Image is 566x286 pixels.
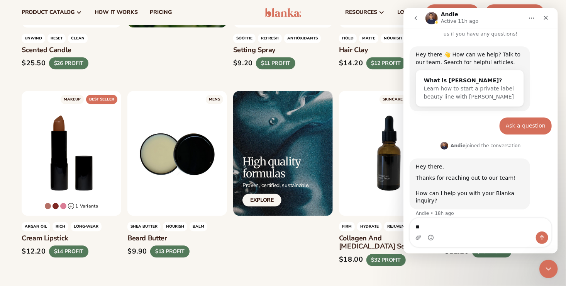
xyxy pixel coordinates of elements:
span: LOGIN [397,9,413,15]
div: $9.90 [127,247,147,256]
h2: High quality formulas [242,156,333,180]
div: $32 PROFIT [366,254,406,266]
span: firm [339,222,355,231]
span: How It Works [95,9,138,15]
h3: Beard butter [127,234,227,243]
span: matte [359,34,378,43]
div: $25.50 [22,59,46,68]
span: antioxidants [284,34,321,43]
span: clean [68,34,88,43]
span: hold [339,34,357,43]
span: rejuvenate [384,222,415,231]
h3: Setting spray [233,46,333,54]
span: rich [53,222,68,231]
a: Explore [242,194,281,206]
span: nourish [381,34,405,43]
div: $14.20 [339,59,363,68]
span: pricing [150,9,171,15]
a: Wholesale [485,4,544,20]
h3: Cream Lipstick [22,234,121,243]
div: $13 PROFIT [150,245,190,257]
iframe: Intercom live chat [539,260,558,278]
span: Soothe [233,34,256,43]
span: unwind [22,34,45,43]
p: Proven, certified, sustainable. [242,182,333,189]
h3: Collagen and [MEDICAL_DATA] serum [339,234,439,251]
span: resources [346,9,377,15]
span: balm [190,222,207,231]
div: $12.20 [445,247,469,256]
div: $14 PROFIT [49,245,88,257]
div: $18.00 [339,256,363,264]
span: LONG-WEAR [71,222,102,231]
span: nourish [163,222,187,231]
h3: Scented candle [22,46,121,54]
span: product catalog [22,9,75,15]
div: $26 PROFIT [49,57,88,69]
a: Dropship [426,4,479,20]
span: reset [47,34,66,43]
img: logo [265,8,302,17]
h3: Hair clay [339,46,439,54]
span: refresh [258,34,282,43]
div: $12 PROFIT [366,57,406,69]
span: Argan oil [22,222,50,231]
div: $12.20 [22,247,46,256]
div: $9.20 [233,59,253,68]
div: $11 PROFIT [256,57,295,69]
span: HYDRATE [357,222,382,231]
span: shea butter [127,222,161,231]
iframe: Intercom live chat [403,8,558,254]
